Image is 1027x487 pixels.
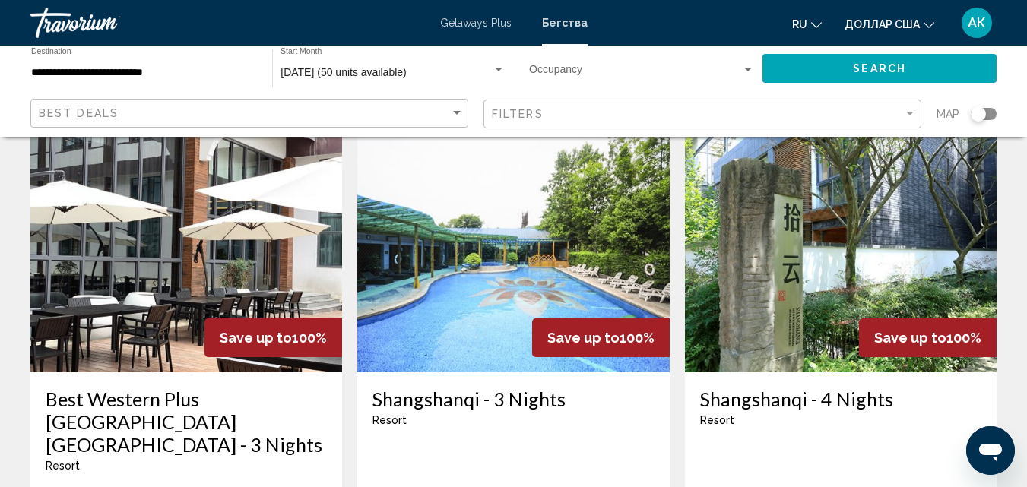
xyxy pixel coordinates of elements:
a: Best Western Plus [GEOGRAPHIC_DATA] [GEOGRAPHIC_DATA] - 3 Nights [46,387,327,456]
button: Изменить валюту [845,13,934,35]
span: [DATE] (50 units available) [281,66,406,78]
button: Filter [483,99,921,130]
div: 100% [204,318,342,357]
span: Resort [372,414,407,426]
a: Травориум [30,8,425,38]
span: Best Deals [39,107,119,119]
mat-select: Sort by [39,107,464,120]
span: Save up to [547,330,620,346]
font: доллар США [845,18,920,30]
font: АК [968,14,986,30]
span: Map [937,103,959,125]
iframe: Кнопка запуска окна обмена сообщениями [966,426,1015,475]
a: Shangshanqi - 4 Nights [700,387,981,410]
div: 100% [532,318,670,357]
font: ru [792,18,807,30]
img: DA10O01L.jpg [357,129,669,372]
button: Меню пользователя [957,7,997,39]
a: Getaways Plus [440,17,512,29]
button: Search [762,54,997,82]
span: Filters [492,108,544,120]
span: Resort [700,414,734,426]
span: Save up to [220,330,292,346]
button: Изменить язык [792,13,822,35]
span: Search [853,63,906,75]
div: 100% [859,318,997,357]
span: Save up to [874,330,946,346]
img: DA10E01L.jpg [685,129,997,372]
span: Resort [46,460,80,472]
img: RL21O01X.jpg [30,129,342,372]
a: Бегства [542,17,588,29]
a: Shangshanqi - 3 Nights [372,387,654,410]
